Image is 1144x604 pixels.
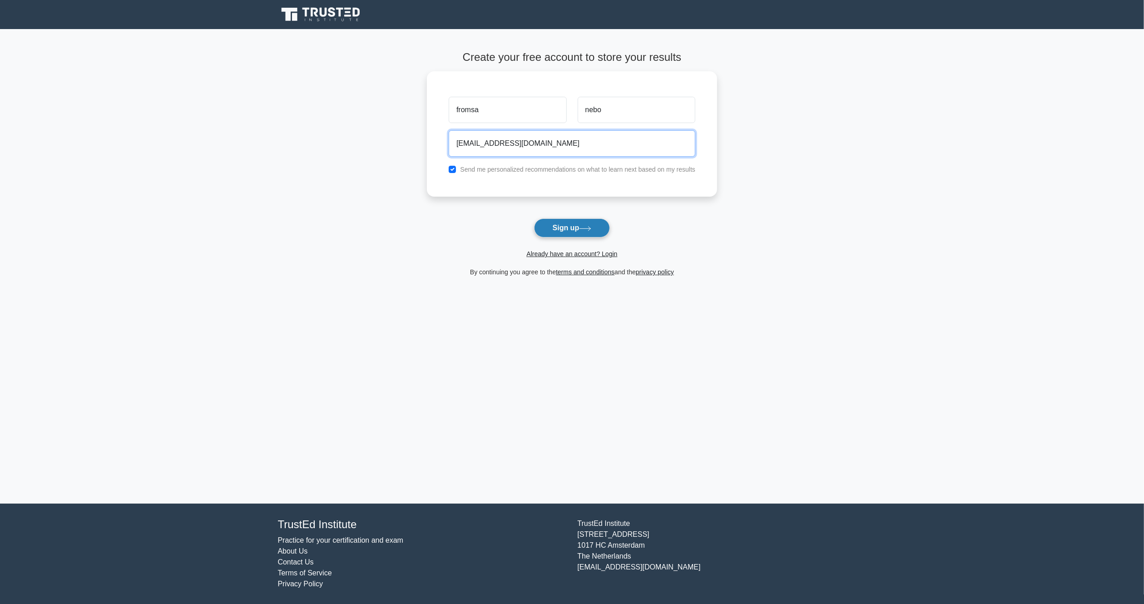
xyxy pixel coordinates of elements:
a: terms and conditions [556,268,614,276]
a: Already have an account? Login [526,250,617,257]
a: Terms of Service [278,569,332,577]
input: Email [449,130,695,157]
button: Sign up [534,218,610,238]
a: Privacy Policy [278,580,323,588]
a: Practice for your certification and exam [278,536,404,544]
a: privacy policy [636,268,674,276]
h4: Create your free account to store your results [427,51,717,64]
h4: TrustEd Institute [278,518,567,531]
a: Contact Us [278,558,314,566]
div: By continuing you agree to the and the [421,267,723,277]
a: About Us [278,547,308,555]
div: TrustEd Institute [STREET_ADDRESS] 1017 HC Amsterdam The Netherlands [EMAIL_ADDRESS][DOMAIN_NAME] [572,518,872,589]
label: Send me personalized recommendations on what to learn next based on my results [460,166,695,173]
input: Last name [578,97,695,123]
input: First name [449,97,566,123]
